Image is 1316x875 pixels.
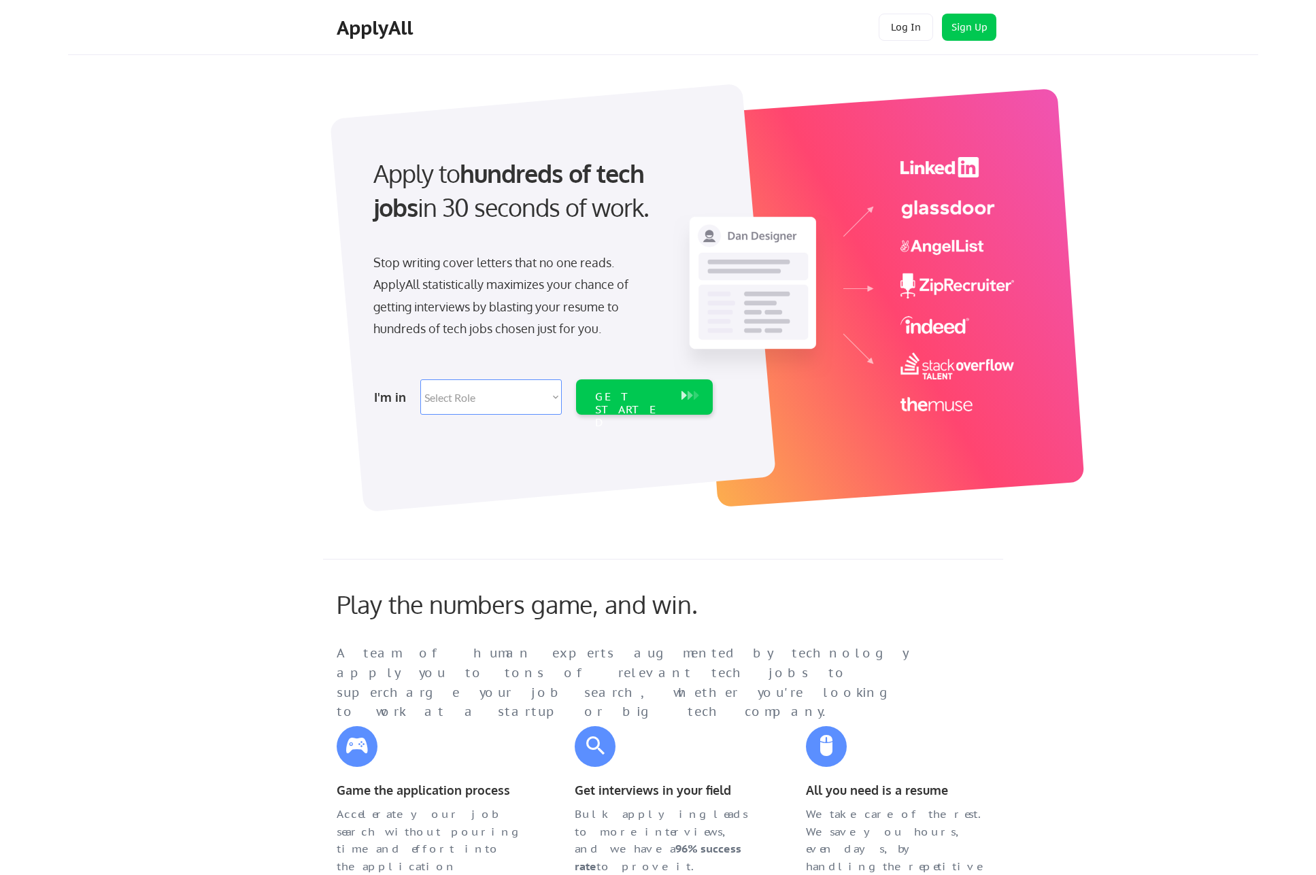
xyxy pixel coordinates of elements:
[575,806,758,875] div: Bulk applying leads to more interviews, and we have a to prove it.
[373,156,707,225] div: Apply to in 30 seconds of work.
[337,780,520,800] div: Game the application process
[575,842,744,873] strong: 96% success rate
[595,390,668,430] div: GET STARTED
[806,780,990,800] div: All you need is a resume
[373,158,650,222] strong: hundreds of tech jobs
[337,16,417,39] div: ApplyAll
[879,14,933,41] button: Log In
[374,386,412,408] div: I'm in
[942,14,996,41] button: Sign Up
[575,780,758,800] div: Get interviews in your field
[337,589,758,619] div: Play the numbers game, and win.
[337,644,935,722] div: A team of human experts augmented by technology apply you to tons of relevant tech jobs to superc...
[373,252,653,340] div: Stop writing cover letters that no one reads. ApplyAll statistically maximizes your chance of get...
